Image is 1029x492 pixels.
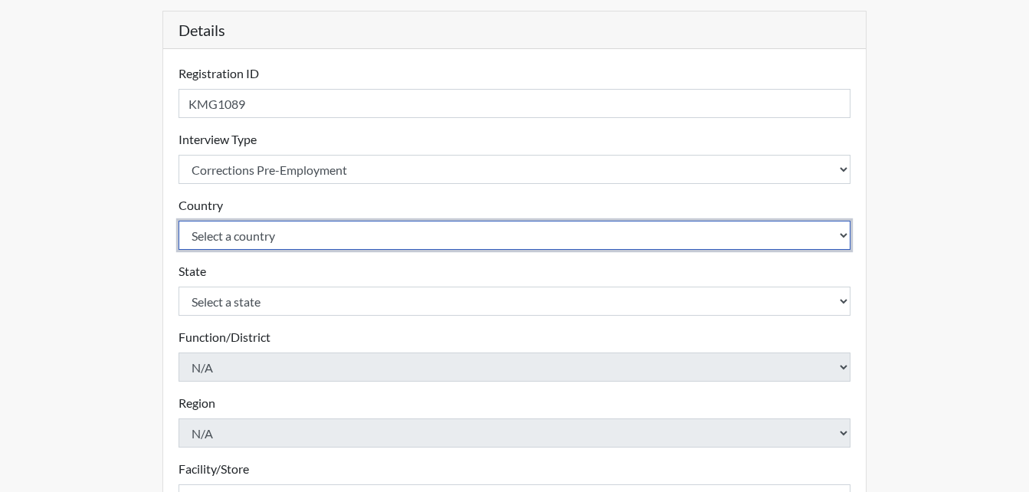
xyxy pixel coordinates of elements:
[179,460,249,478] label: Facility/Store
[179,262,206,280] label: State
[179,64,259,83] label: Registration ID
[179,196,223,215] label: Country
[179,130,257,149] label: Interview Type
[163,11,867,49] h5: Details
[179,328,270,346] label: Function/District
[179,89,851,118] input: Insert a Registration ID, which needs to be a unique alphanumeric value for each interviewee
[179,394,215,412] label: Region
